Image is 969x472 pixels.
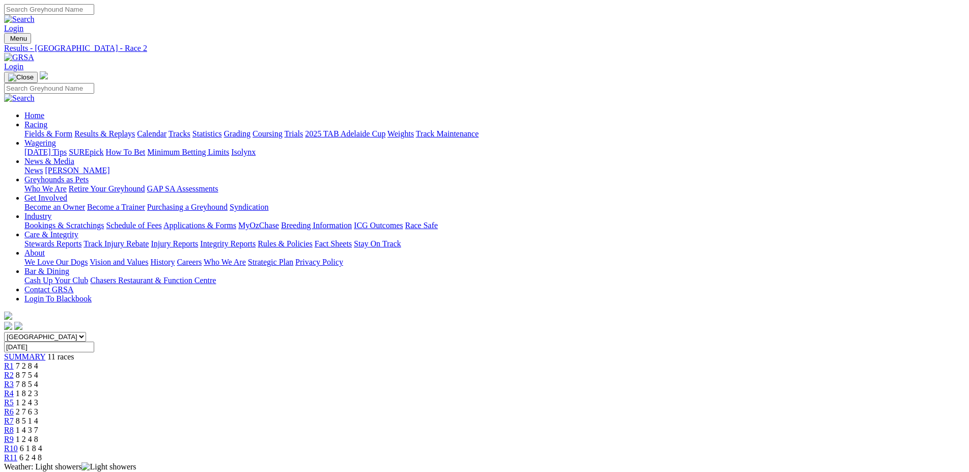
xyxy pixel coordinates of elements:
span: 8 7 5 4 [16,371,38,379]
div: Care & Integrity [24,239,965,248]
a: Wagering [24,138,56,147]
a: R5 [4,398,14,407]
div: News & Media [24,166,965,175]
a: Bar & Dining [24,267,69,275]
a: R3 [4,380,14,388]
img: facebook.svg [4,322,12,330]
a: Who We Are [204,258,246,266]
a: History [150,258,175,266]
a: Grading [224,129,251,138]
a: SUREpick [69,148,103,156]
a: News & Media [24,157,74,165]
a: Trials [284,129,303,138]
a: Contact GRSA [24,285,73,294]
a: Racing [24,120,47,129]
a: Statistics [192,129,222,138]
a: MyOzChase [238,221,279,230]
img: logo-grsa-white.png [4,312,12,320]
a: Fact Sheets [315,239,352,248]
a: Injury Reports [151,239,198,248]
img: Close [8,73,34,81]
a: R9 [4,435,14,443]
span: R8 [4,426,14,434]
img: GRSA [4,53,34,62]
a: Home [24,111,44,120]
a: Strategic Plan [248,258,293,266]
span: 6 2 4 8 [19,453,42,462]
a: Careers [177,258,202,266]
span: 6 1 8 4 [20,444,42,453]
div: Greyhounds as Pets [24,184,965,193]
a: Weights [387,129,414,138]
span: R11 [4,453,17,462]
a: Results & Replays [74,129,135,138]
a: About [24,248,45,257]
div: Wagering [24,148,965,157]
a: Chasers Restaurant & Function Centre [90,276,216,285]
span: 1 2 4 3 [16,398,38,407]
a: R6 [4,407,14,416]
a: SUMMARY [4,352,45,361]
a: Fields & Form [24,129,72,138]
a: Greyhounds as Pets [24,175,89,184]
img: Search [4,15,35,24]
span: R1 [4,362,14,370]
div: About [24,258,965,267]
a: Purchasing a Greyhound [147,203,228,211]
a: Become an Owner [24,203,85,211]
a: Stewards Reports [24,239,81,248]
a: Login [4,24,23,33]
a: How To Bet [106,148,146,156]
a: News [24,166,43,175]
input: Search [4,4,94,15]
a: We Love Our Dogs [24,258,88,266]
a: Become a Trainer [87,203,145,211]
a: Tracks [169,129,190,138]
a: [PERSON_NAME] [45,166,109,175]
img: Light showers [81,462,136,471]
a: Syndication [230,203,268,211]
span: 1 4 3 7 [16,426,38,434]
input: Select date [4,342,94,352]
span: 2 7 6 3 [16,407,38,416]
a: Get Involved [24,193,67,202]
a: GAP SA Assessments [147,184,218,193]
a: R10 [4,444,18,453]
button: Toggle navigation [4,72,38,83]
div: Bar & Dining [24,276,965,285]
a: Vision and Values [90,258,148,266]
a: Privacy Policy [295,258,343,266]
a: Schedule of Fees [106,221,161,230]
span: 7 2 8 4 [16,362,38,370]
a: Retire Your Greyhound [69,184,145,193]
a: Stay On Track [354,239,401,248]
a: R4 [4,389,14,398]
a: R2 [4,371,14,379]
span: Weather: Light showers [4,462,136,471]
input: Search [4,83,94,94]
a: Isolynx [231,148,256,156]
div: Industry [24,221,965,230]
a: Login To Blackbook [24,294,92,303]
a: Industry [24,212,51,220]
span: 7 8 5 4 [16,380,38,388]
span: 8 5 1 4 [16,417,38,425]
a: Care & Integrity [24,230,78,239]
a: [DATE] Tips [24,148,67,156]
a: 2025 TAB Adelaide Cup [305,129,385,138]
a: Results - [GEOGRAPHIC_DATA] - Race 2 [4,44,965,53]
a: Track Maintenance [416,129,479,138]
a: Applications & Forms [163,221,236,230]
a: Cash Up Your Club [24,276,88,285]
a: Breeding Information [281,221,352,230]
a: R7 [4,417,14,425]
